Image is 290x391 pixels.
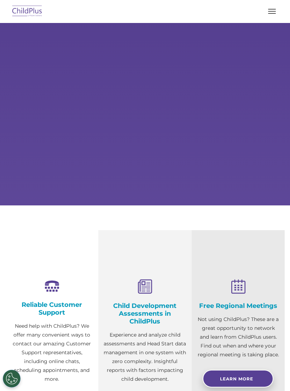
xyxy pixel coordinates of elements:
[197,315,279,359] p: Not using ChildPlus? These are a great opportunity to network and learn from ChildPlus users. Fin...
[11,322,93,384] p: Need help with ChildPlus? We offer many convenient ways to contact our amazing Customer Support r...
[11,3,44,20] img: ChildPlus by Procare Solutions
[203,370,273,387] a: Learn More
[220,376,253,381] span: Learn More
[3,370,21,387] button: Cookies Settings
[11,301,93,316] h4: Reliable Customer Support
[197,302,279,310] h4: Free Regional Meetings
[104,302,186,325] h4: Child Development Assessments in ChildPlus
[104,331,186,384] p: Experience and analyze child assessments and Head Start data management in one system with zero c...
